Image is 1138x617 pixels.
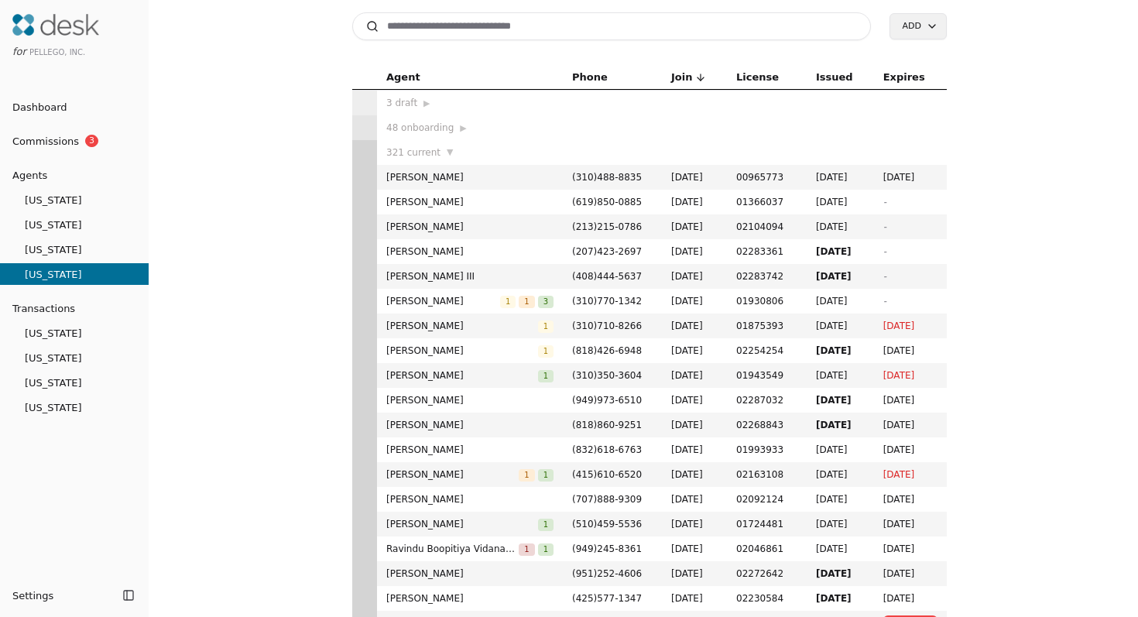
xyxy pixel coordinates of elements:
[538,370,554,382] span: 1
[386,566,554,581] span: [PERSON_NAME]
[386,467,519,482] span: [PERSON_NAME]
[736,293,797,309] span: 01930806
[386,343,538,358] span: [PERSON_NAME]
[12,588,53,604] span: Settings
[386,120,554,135] div: 48 onboarding
[386,269,554,284] span: [PERSON_NAME] III
[386,293,500,309] span: [PERSON_NAME]
[883,492,937,507] span: [DATE]
[386,442,554,458] span: [PERSON_NAME]
[883,566,937,581] span: [DATE]
[736,194,797,210] span: 01366037
[519,296,534,308] span: 1
[572,469,642,480] span: ( 415 ) 610 - 6520
[386,392,554,408] span: [PERSON_NAME]
[889,13,947,39] button: Add
[538,467,554,482] button: 1
[671,194,718,210] span: [DATE]
[883,197,886,207] span: -
[538,368,554,383] button: 1
[538,345,554,358] span: 1
[883,246,886,257] span: -
[572,543,642,554] span: ( 949 ) 245 - 8361
[883,467,937,482] span: [DATE]
[816,244,865,259] span: [DATE]
[572,197,642,207] span: ( 619 ) 850 - 0885
[386,170,554,185] span: [PERSON_NAME]
[519,293,534,309] button: 1
[538,343,554,358] button: 1
[816,269,865,284] span: [DATE]
[816,516,865,532] span: [DATE]
[883,170,937,185] span: [DATE]
[572,568,642,579] span: ( 951 ) 252 - 4606
[671,442,718,458] span: [DATE]
[883,221,886,232] span: -
[816,368,865,383] span: [DATE]
[519,543,534,556] span: 1
[671,492,718,507] span: [DATE]
[883,296,886,307] span: -
[736,492,797,507] span: 02092124
[572,370,642,381] span: ( 310 ) 350 - 3604
[386,219,554,235] span: [PERSON_NAME]
[500,296,516,308] span: 1
[12,14,99,36] img: Desk
[29,48,85,57] span: Pellego, Inc.
[386,591,554,606] span: [PERSON_NAME]
[386,541,519,557] span: Ravindu Boopitiya Vidanagamage
[671,343,718,358] span: [DATE]
[816,343,865,358] span: [DATE]
[538,296,554,308] span: 3
[572,246,642,257] span: ( 207 ) 423 - 2697
[736,417,797,433] span: 02268843
[447,146,453,159] span: ▼
[671,318,718,334] span: [DATE]
[736,170,797,185] span: 00965773
[85,135,98,147] span: 3
[816,541,865,557] span: [DATE]
[386,417,554,433] span: [PERSON_NAME]
[423,97,430,111] span: ▶
[883,392,937,408] span: [DATE]
[519,541,534,557] button: 1
[538,318,554,334] button: 1
[671,541,718,557] span: [DATE]
[6,583,118,608] button: Settings
[386,492,554,507] span: [PERSON_NAME]
[386,516,538,532] span: [PERSON_NAME]
[736,343,797,358] span: 02254254
[386,244,554,259] span: [PERSON_NAME]
[671,269,718,284] span: [DATE]
[736,516,797,532] span: 01724481
[736,219,797,235] span: 02104094
[12,46,26,57] span: for
[386,69,420,86] span: Agent
[816,392,865,408] span: [DATE]
[386,368,538,383] span: [PERSON_NAME]
[572,296,642,307] span: ( 310 ) 770 - 1342
[816,219,865,235] span: [DATE]
[572,444,642,455] span: ( 832 ) 618 - 6763
[538,541,554,557] button: 1
[883,591,937,606] span: [DATE]
[736,442,797,458] span: 01993933
[883,516,937,532] span: [DATE]
[736,69,779,86] span: License
[386,318,538,334] span: [PERSON_NAME]
[671,516,718,532] span: [DATE]
[736,467,797,482] span: 02163108
[572,395,642,406] span: ( 949 ) 973 - 6510
[736,318,797,334] span: 01875393
[736,368,797,383] span: 01943549
[572,69,608,86] span: Phone
[500,293,516,309] button: 1
[572,320,642,331] span: ( 310 ) 710 - 8266
[816,566,865,581] span: [DATE]
[671,392,718,408] span: [DATE]
[816,170,865,185] span: [DATE]
[671,69,692,86] span: Join
[816,417,865,433] span: [DATE]
[671,170,718,185] span: [DATE]
[572,271,642,282] span: ( 408 ) 444 - 5637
